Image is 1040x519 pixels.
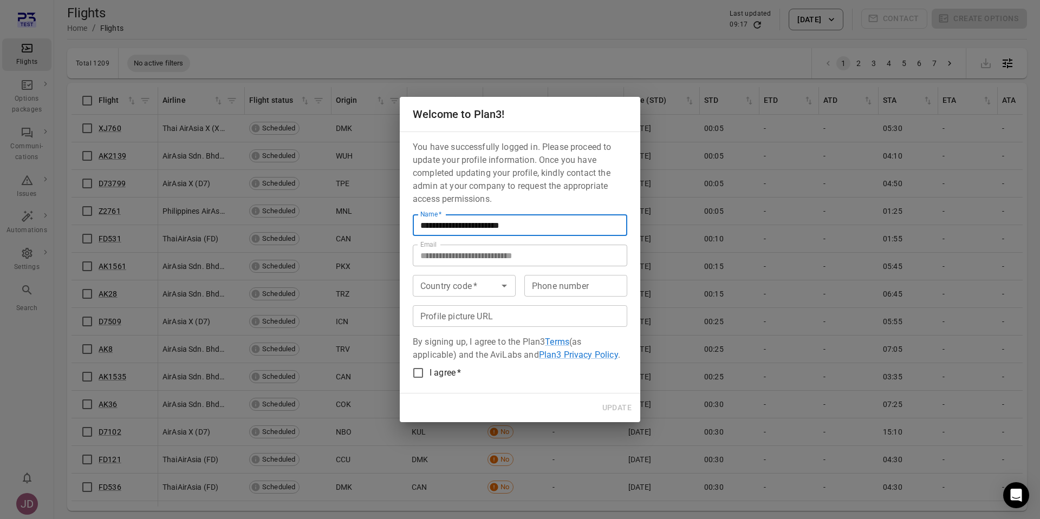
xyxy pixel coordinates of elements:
[413,336,627,362] p: By signing up, I agree to the Plan3 (as applicable) and the AviLabs and .
[430,367,456,378] span: I agree
[400,97,640,132] h2: Welcome to Plan3!
[497,278,512,293] button: Open
[420,240,437,249] label: Email
[545,337,569,347] a: Terms
[413,141,627,206] p: You have successfully logged in. Please proceed to update your profile information. Once you have...
[420,209,442,219] label: Name
[539,350,618,360] a: Plan3 Privacy Policy
[1003,482,1029,508] div: Open Intercom Messenger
